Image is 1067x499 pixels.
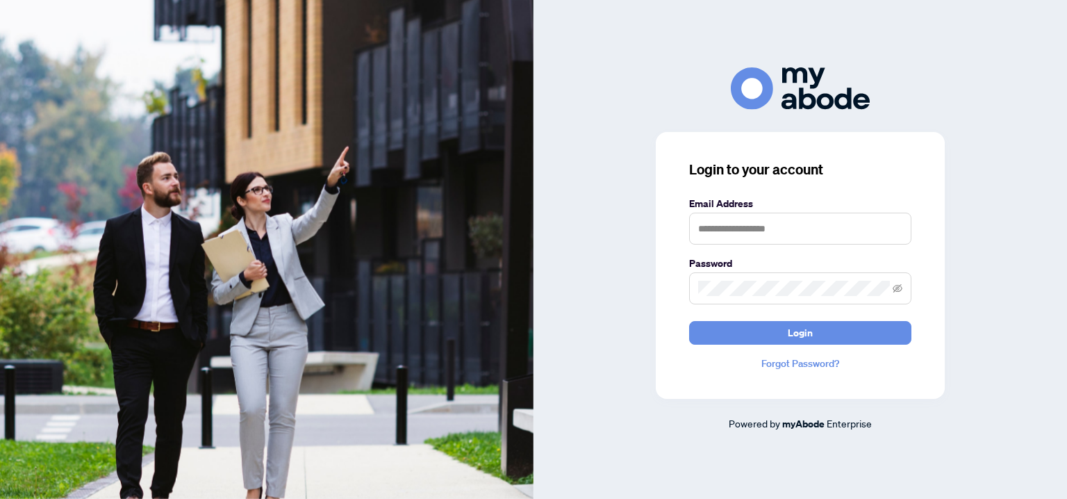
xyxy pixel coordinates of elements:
[689,356,911,371] a: Forgot Password?
[782,416,825,432] a: myAbode
[689,321,911,345] button: Login
[689,256,911,271] label: Password
[893,284,902,293] span: eye-invisible
[827,417,872,430] span: Enterprise
[689,196,911,211] label: Email Address
[689,160,911,179] h3: Login to your account
[788,322,813,344] span: Login
[731,67,870,110] img: ma-logo
[729,417,780,430] span: Powered by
